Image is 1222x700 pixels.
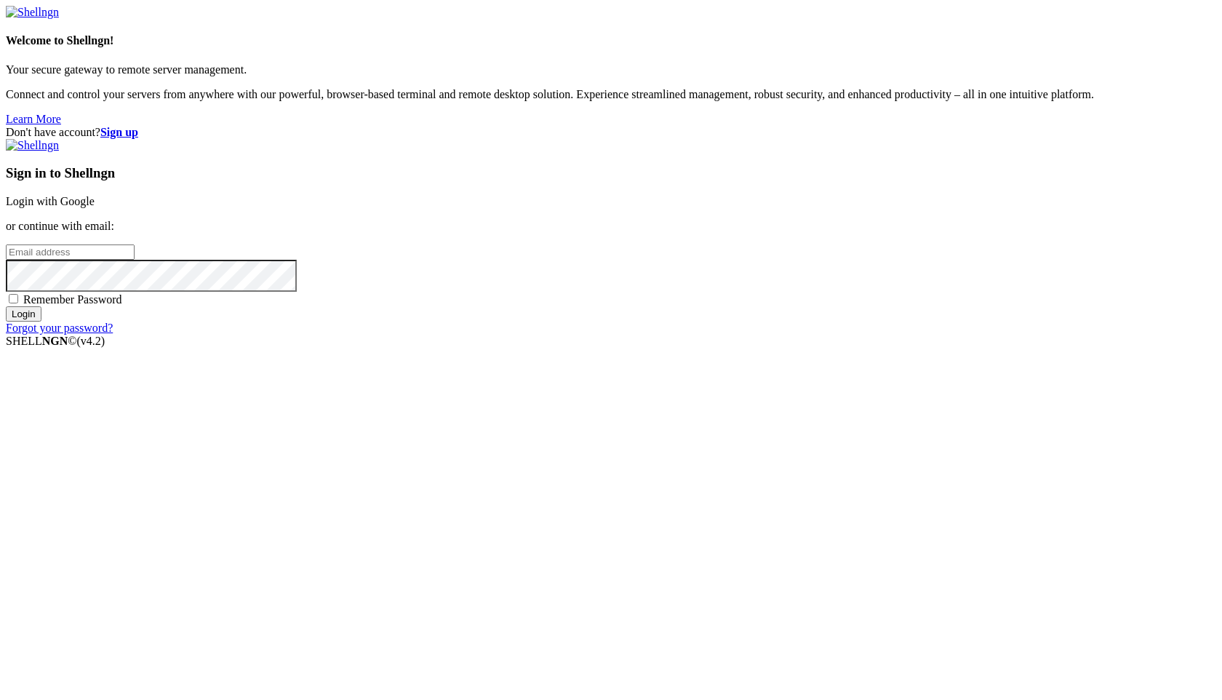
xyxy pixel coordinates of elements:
a: Learn More [6,113,61,125]
img: Shellngn [6,139,59,152]
p: Connect and control your servers from anywhere with our powerful, browser-based terminal and remo... [6,88,1216,101]
input: Login [6,306,41,322]
a: Forgot your password? [6,322,113,334]
p: or continue with email: [6,220,1216,233]
p: Your secure gateway to remote server management. [6,63,1216,76]
div: Don't have account? [6,126,1216,139]
h4: Welcome to Shellngn! [6,34,1216,47]
input: Email address [6,244,135,260]
b: NGN [42,335,68,347]
a: Sign up [100,126,138,138]
span: Remember Password [23,293,122,306]
a: Login with Google [6,195,95,207]
span: SHELL © [6,335,105,347]
h3: Sign in to Shellngn [6,165,1216,181]
img: Shellngn [6,6,59,19]
input: Remember Password [9,294,18,303]
span: 4.2.0 [77,335,105,347]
